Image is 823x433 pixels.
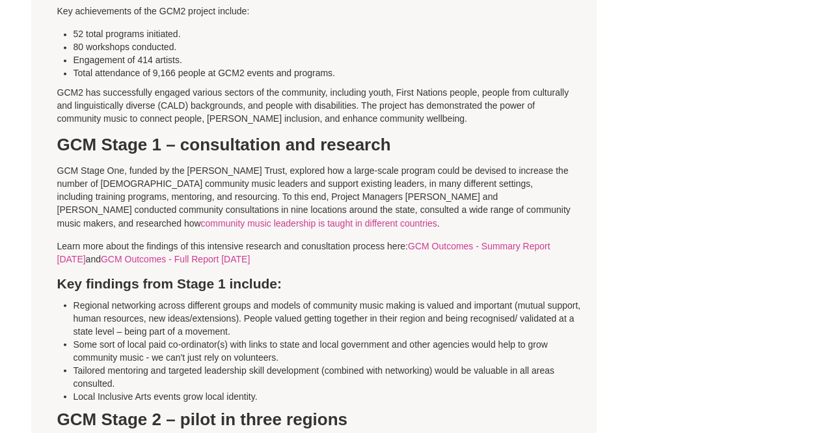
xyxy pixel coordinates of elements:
p: Learn more about the findings of this intensive research and conusltation process here: and [57,239,571,265]
li: 52 total programs initiated. [74,27,587,40]
li: Total attendance of 9,166 people at GCM2 events and programs. [74,66,587,79]
p: GCM Stage One, funded by the [PERSON_NAME] Trust, explored how a large-scale program could be dev... [57,164,571,229]
li: Engagement of 414 artists. [74,53,587,66]
h2: GCM Stage 1 – consultation and research [57,135,571,154]
h2: GCM Stage 2 – pilot in three regions [57,298,571,428]
li: Local Inclusive Arts events grow local identity. [74,389,587,402]
li: Some sort of local paid co-ordinator(s) with links to state and local government and other agenci... [74,337,587,363]
li: Tailored mentoring and targeted leadership skill development (combined with networking) would be ... [74,363,587,389]
li: 80 workshops conducted. [74,40,587,53]
a: GCM Outcomes - Full Report [DATE] [101,253,250,264]
strong: Key findings from Stage 1 include: [57,275,282,290]
li: Regional networking across different groups and models of community music making is valued and im... [74,298,587,337]
p: GCM2 has successfully engaged various sectors of the community, including youth, First Nations pe... [57,27,571,125]
a: community music leadership is taught in different countries [201,217,437,228]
